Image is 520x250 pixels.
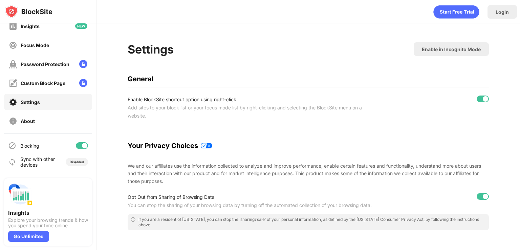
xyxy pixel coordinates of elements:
div: About [21,118,35,124]
div: Enable BlockSite shortcut option using right-click [128,96,381,104]
div: Insights [21,23,40,29]
img: logo-blocksite.svg [5,5,52,18]
img: about-off.svg [9,117,17,125]
div: Settings [128,42,174,56]
div: Settings [21,99,40,105]
div: Opt Out from Sharing of Browsing Data [128,193,381,201]
div: You can stop the sharing of your browsing data by turning off the automated collection of your br... [128,201,381,209]
img: insights-off.svg [9,22,17,30]
img: sync-icon.svg [8,158,16,166]
div: Password Protection [21,61,69,67]
div: Go Unlimited [8,231,49,242]
img: settings-on.svg [9,98,17,106]
img: customize-block-page-off.svg [9,79,17,87]
div: Disabled [70,160,84,164]
img: new-icon.svg [75,23,87,29]
div: Enable in Incognito Mode [422,46,481,52]
img: blocking-icon.svg [8,142,16,150]
img: lock-menu.svg [79,60,87,68]
div: animation [433,5,479,19]
div: If you are a resident of [US_STATE], you can stop the ‘sharing’/’sale’ of your personal informati... [138,217,486,228]
div: Login [496,9,509,15]
div: Add sites to your block list or your focus mode list by right-clicking and selecting the BlockSit... [128,104,381,120]
img: privacy-policy-updates.svg [201,143,212,148]
div: Insights [8,209,88,216]
div: Sync with other devices [20,156,55,168]
div: Blocking [20,143,39,149]
div: General [128,75,489,83]
div: Explore your browsing trends & how you spend your time online [8,217,88,228]
img: focus-off.svg [9,41,17,49]
img: error-circle-outline.svg [130,217,136,222]
img: password-protection-off.svg [9,60,17,68]
div: Focus Mode [21,42,49,48]
div: We and our affiliates use the information collected to analyze and improve performance, enable ce... [128,162,489,185]
div: Custom Block Page [21,80,65,86]
img: push-insights.svg [8,182,32,207]
img: lock-menu.svg [79,79,87,87]
div: Your Privacy Choices [128,142,489,150]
